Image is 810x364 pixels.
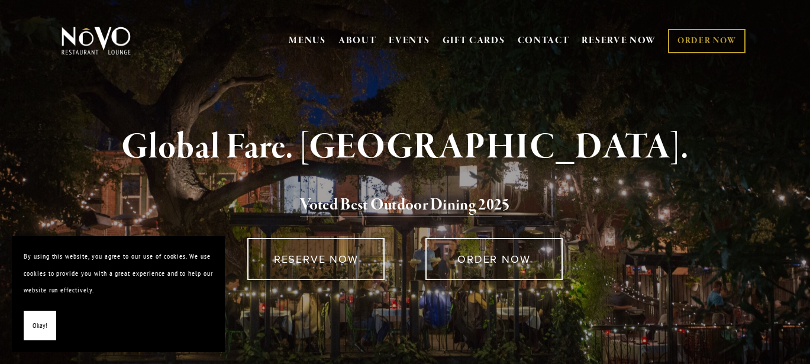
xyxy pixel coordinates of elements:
[518,30,570,52] a: CONTACT
[247,238,385,280] a: RESERVE NOW
[33,317,47,334] span: Okay!
[24,311,56,341] button: Okay!
[289,35,326,47] a: MENUS
[121,125,689,170] strong: Global Fare. [GEOGRAPHIC_DATA].
[24,248,213,299] p: By using this website, you agree to our use of cookies. We use cookies to provide you with a grea...
[443,30,505,52] a: GIFT CARDS
[389,35,430,47] a: EVENTS
[59,26,133,56] img: Novo Restaurant &amp; Lounge
[668,29,746,53] a: ORDER NOW
[425,238,563,280] a: ORDER NOW
[582,30,656,52] a: RESERVE NOW
[338,35,377,47] a: ABOUT
[80,193,730,218] h2: 5
[12,236,225,352] section: Cookie banner
[300,195,502,217] a: Voted Best Outdoor Dining 202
